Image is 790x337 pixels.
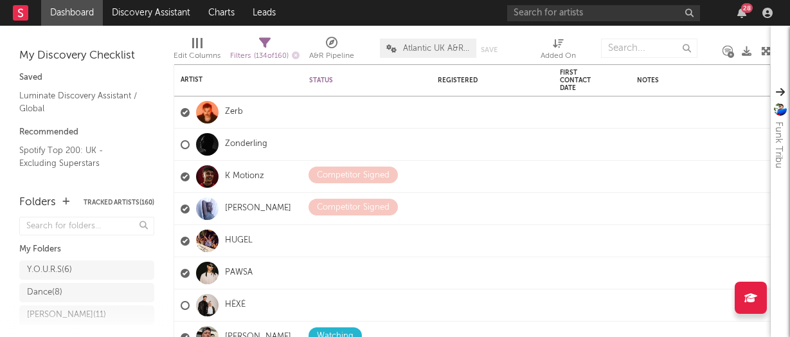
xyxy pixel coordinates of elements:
a: Dance(8) [19,283,154,302]
button: Save [481,46,498,53]
a: [PERSON_NAME] [225,203,291,214]
div: Competitor Signed [317,168,390,183]
div: Artist [181,76,277,84]
input: Search for folders... [19,217,154,235]
div: Y.O.U.R.S ( 6 ) [27,262,72,278]
a: Zerb [225,107,243,118]
div: Edit Columns [174,48,220,64]
div: First Contact Date [560,69,605,92]
a: K Motionz [225,171,264,182]
a: PAWSA [225,268,253,278]
div: Registered [438,77,515,84]
div: Funk Tribu [771,122,786,168]
div: My Discovery Checklist [19,48,154,64]
div: Added On [541,48,576,64]
div: Filters [230,48,300,64]
div: Saved [19,70,154,86]
a: Zonderling [225,139,267,150]
span: ( 134 of 160 ) [254,53,289,60]
div: A&R Pipeline [309,48,354,64]
div: A&R Pipeline [309,32,354,69]
div: Status [309,77,393,84]
div: Notes [637,77,766,84]
div: [PERSON_NAME] ( 11 ) [27,307,106,323]
a: Luminate Discovery Assistant / Global [19,89,141,115]
div: Added On [541,32,576,69]
button: 28 [737,8,746,18]
div: Competitor Signed [317,200,390,215]
a: Spotify Top 200: UK - Excluding Superstars [19,143,141,170]
div: Edit Columns [174,32,220,69]
div: My Folders [19,242,154,257]
div: Folders [19,195,56,210]
a: [PERSON_NAME](11) [19,305,154,325]
button: Tracked Artists(160) [84,199,154,206]
span: Atlantic UK A&R Pipeline [403,44,470,53]
input: Search... [601,39,697,58]
input: Search for artists [507,5,700,21]
a: Y.O.U.R.S(6) [19,260,154,280]
div: Dance ( 8 ) [27,285,62,300]
a: HUGEL [225,235,253,246]
a: HËXĖ [225,300,246,311]
div: Filters(134 of 160) [230,32,300,69]
div: Recommended [19,125,154,140]
div: 28 [741,3,753,13]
